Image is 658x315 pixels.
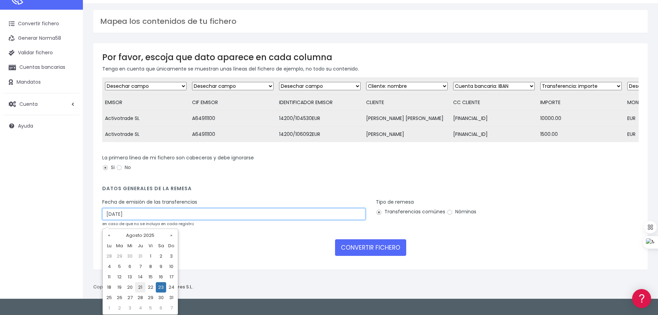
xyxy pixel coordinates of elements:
td: [FINANCIAL_ID] [450,111,537,127]
td: 10000.00 [537,111,624,127]
td: Activotrade SL [102,127,189,142]
a: Mandatos [3,75,79,90]
label: Fecha de emisión de las transferencias [102,198,197,206]
a: Cuentas bancarias [3,60,79,75]
label: Si [102,164,115,171]
td: 6 [125,261,135,272]
h3: Por favor, escoja que dato aparece en cada columna [102,52,639,62]
span: Cuenta [19,100,38,107]
td: 2 [156,251,166,261]
td: 8 [145,261,156,272]
a: Generar Norma58 [3,31,79,46]
a: Información general [7,59,131,70]
td: 1500.00 [537,127,624,142]
td: 20 [125,282,135,293]
a: Cuenta [3,97,79,111]
td: 5 [114,261,125,272]
td: 14200/104530EUR [276,111,363,127]
td: 4 [135,303,145,313]
td: 30 [125,251,135,261]
td: 13 [125,272,135,282]
td: IDENTIFICADOR EMISOR [276,95,363,111]
td: 9 [156,261,166,272]
td: 29 [145,293,156,303]
td: 15 [145,272,156,282]
a: API [7,177,131,187]
td: 5 [145,303,156,313]
td: 22 [145,282,156,293]
a: Videotutoriales [7,109,131,120]
td: 26 [114,293,125,303]
td: 28 [104,251,114,261]
td: 31 [135,251,145,261]
td: 14200/106092EUR [276,127,363,142]
td: CLIENTE [363,95,450,111]
td: 23 [156,282,166,293]
small: en caso de que no se incluya en cada registro [102,221,194,226]
a: Validar fichero [3,46,79,60]
label: Tipo de remesa [376,198,414,206]
a: Convertir fichero [3,17,79,31]
td: 2 [114,303,125,313]
button: CONVERTIR FICHERO [335,239,406,256]
td: 11 [104,272,114,282]
td: 28 [135,293,145,303]
td: 31 [166,293,177,303]
label: Nóminas [447,208,476,215]
th: » [166,230,177,241]
th: Vi [145,241,156,251]
label: La primera línea de mi fichero son cabeceras y debe ignorarse [102,154,254,161]
div: Convertir ficheros [7,76,131,83]
th: « [104,230,114,241]
h4: Datos generales de la remesa [102,186,639,195]
td: 4 [104,261,114,272]
div: Información general [7,48,131,55]
th: Sa [156,241,166,251]
td: CIF EMISOR [189,95,276,111]
td: 18 [104,282,114,293]
p: Copyright © 2025 . [93,284,194,291]
td: [FINANCIAL_ID] [450,127,537,142]
td: 7 [166,303,177,313]
label: No [116,164,131,171]
th: Ma [114,241,125,251]
th: Lu [104,241,114,251]
td: 19 [114,282,125,293]
td: 29 [114,251,125,261]
div: Programadores [7,166,131,173]
td: CC CLIENTE [450,95,537,111]
th: Do [166,241,177,251]
td: 7 [135,261,145,272]
a: Problemas habituales [7,98,131,109]
td: 14 [135,272,145,282]
span: Ayuda [18,122,33,129]
div: Facturación [7,137,131,144]
td: 25 [104,293,114,303]
a: General [7,148,131,159]
td: [PERSON_NAME] [PERSON_NAME] [363,111,450,127]
td: Activotrade SL [102,111,189,127]
td: 1 [104,303,114,313]
button: Contáctanos [7,185,131,197]
a: Perfiles de empresas [7,120,131,130]
td: 24 [166,282,177,293]
td: 30 [156,293,166,303]
th: Agosto 2025 [114,230,166,241]
td: 1 [145,251,156,261]
td: 27 [125,293,135,303]
td: 17 [166,272,177,282]
td: 10 [166,261,177,272]
th: Ju [135,241,145,251]
p: Tenga en cuenta que únicamente se muestran unas líneas del fichero de ejemplo, no todo su contenido. [102,65,639,73]
td: 12 [114,272,125,282]
td: A64911100 [189,111,276,127]
a: Formatos [7,87,131,98]
td: 3 [166,251,177,261]
a: POWERED BY ENCHANT [95,199,133,206]
a: Ayuda [3,119,79,133]
td: IMPORTE [537,95,624,111]
td: EMISOR [102,95,189,111]
h3: Mapea los contenidos de tu fichero [100,17,641,26]
td: 6 [156,303,166,313]
td: 21 [135,282,145,293]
